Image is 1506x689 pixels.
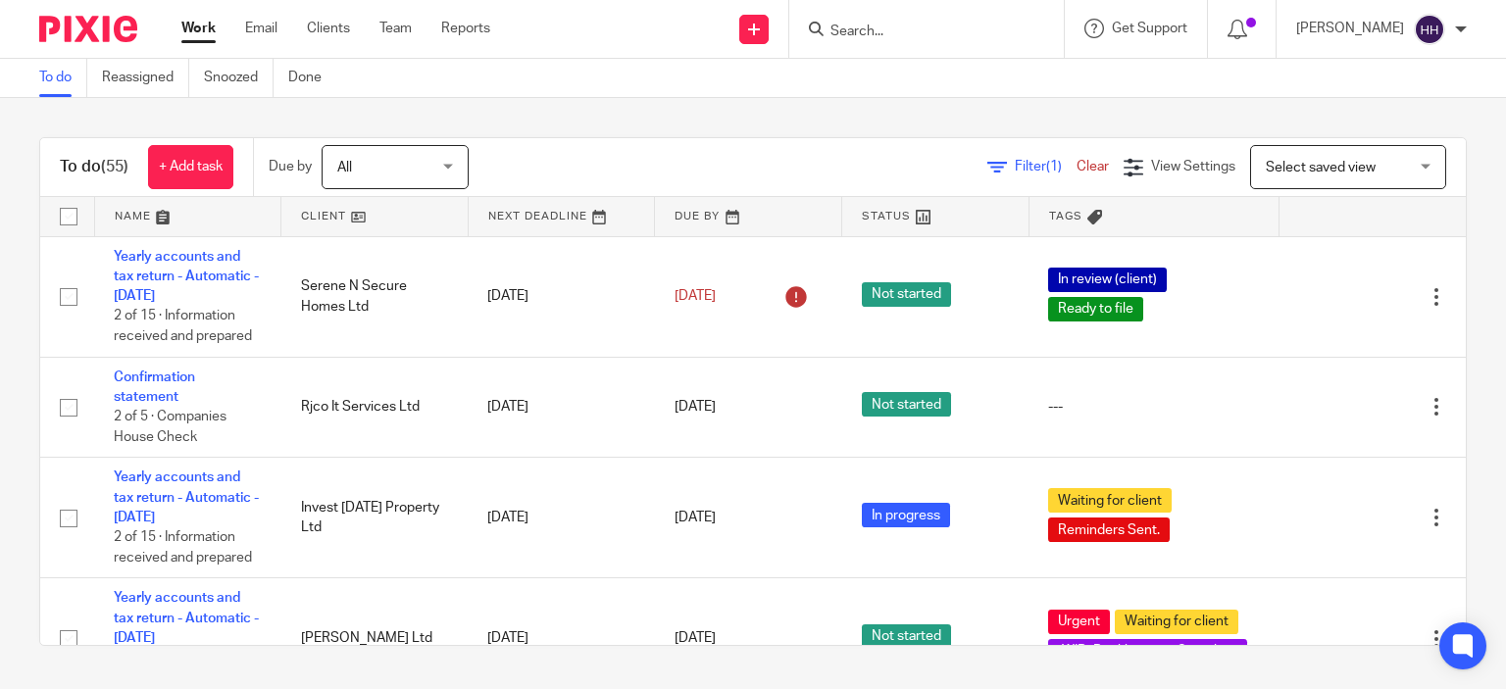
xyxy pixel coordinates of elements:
td: Rjco It Services Ltd [281,357,469,458]
a: Team [379,19,412,38]
a: Reports [441,19,490,38]
a: Yearly accounts and tax return - Automatic - [DATE] [114,470,259,524]
span: 2 of 15 · Information received and prepared [114,531,252,566]
td: Serene N Secure Homes Ltd [281,236,469,357]
td: [DATE] [468,458,655,578]
span: (1) [1046,160,1062,173]
span: In review (client) [1048,268,1167,292]
a: Snoozed [204,59,274,97]
img: Pixie [39,16,137,42]
span: Get Support [1112,22,1187,35]
span: In progress [862,503,950,527]
span: (55) [101,159,128,174]
a: Reassigned [102,59,189,97]
span: Not started [862,624,951,649]
span: [DATE] [675,511,716,524]
p: Due by [269,157,312,176]
span: Ready to file [1048,297,1143,321]
p: [PERSON_NAME] [1296,19,1404,38]
a: Clear [1077,160,1109,173]
a: + Add task [148,145,233,189]
td: Invest [DATE] Property Ltd [281,458,469,578]
span: 2 of 5 · Companies House Check [114,410,226,444]
span: Not started [862,282,951,307]
a: Yearly accounts and tax return - Automatic - [DATE] [114,250,259,304]
span: [DATE] [675,289,716,303]
span: Select saved view [1266,161,1376,174]
input: Search [828,24,1005,41]
a: To do [39,59,87,97]
span: View Settings [1151,160,1235,173]
img: svg%3E [1414,14,1445,45]
a: Email [245,19,277,38]
span: (WIP) Bookkeeping Complete [1048,639,1247,664]
a: Done [288,59,336,97]
span: Not started [862,392,951,417]
span: [DATE] [675,631,716,645]
span: Reminders Sent. [1048,517,1170,542]
span: 2 of 15 · Information received and prepared [114,310,252,344]
h1: To do [60,157,128,177]
a: Confirmation statement [114,370,195,404]
span: [DATE] [675,400,716,414]
span: Waiting for client [1048,488,1172,513]
span: All [337,161,352,174]
td: [DATE] [468,357,655,458]
td: [DATE] [468,236,655,357]
span: Tags [1049,211,1082,221]
a: Yearly accounts and tax return - Automatic - [DATE] [114,591,259,645]
a: Work [181,19,216,38]
div: --- [1048,397,1259,417]
span: Filter [1015,160,1077,173]
span: Waiting for client [1115,610,1238,634]
span: Urgent [1048,610,1110,634]
a: Clients [307,19,350,38]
